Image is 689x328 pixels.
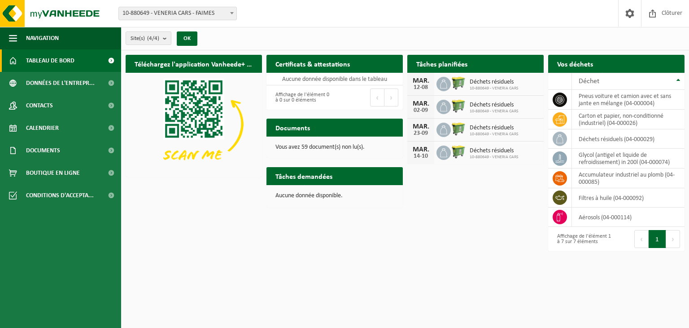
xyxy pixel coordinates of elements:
[126,31,171,45] button: Site(s)(4/4)
[275,144,394,151] p: Vous avez 59 document(s) non lu(s).
[412,123,430,130] div: MAR.
[147,35,159,41] count: (4/4)
[412,146,430,153] div: MAR.
[470,102,519,109] span: Déchets résiduels
[266,73,403,85] td: Aucune donnée disponible dans le tableau
[266,119,319,136] h2: Documents
[384,89,398,106] button: Next
[26,139,60,162] span: Documents
[126,73,262,175] img: Download de VHEPlus App
[470,147,519,155] span: Déchets résiduels
[412,100,430,107] div: MAR.
[26,27,59,49] span: Navigation
[572,208,685,227] td: aérosols (04-000114)
[275,193,394,199] p: Aucune donnée disponible.
[26,72,95,94] span: Données de l'entrepr...
[649,230,666,248] button: 1
[548,55,602,72] h2: Vos déchets
[370,89,384,106] button: Previous
[553,229,612,249] div: Affichage de l'élément 1 à 7 sur 7 éléments
[470,109,519,114] span: 10-880649 - VENERIA CARS
[271,88,330,107] div: Affichage de l'élément 0 à 0 sur 0 éléments
[126,55,262,72] h2: Téléchargez l'application Vanheede+ maintenant!
[634,230,649,248] button: Previous
[579,78,599,85] span: Déchet
[666,230,680,248] button: Next
[26,184,94,207] span: Conditions d'accepta...
[470,79,519,86] span: Déchets résiduels
[119,7,236,20] span: 10-880649 - VENERIA CARS - FAIMES
[412,153,430,160] div: 14-10
[266,167,341,185] h2: Tâches demandées
[412,77,430,84] div: MAR.
[572,90,685,110] td: pneus voiture et camion avec et sans jante en mélange (04-000004)
[451,98,466,114] img: WB-0660-HPE-GN-50
[572,149,685,168] td: glycol (antigel et liquide de refroidissement) in 200l (04-000074)
[451,144,466,160] img: WB-0660-HPE-GN-50
[118,7,237,20] span: 10-880649 - VENERIA CARS - FAIMES
[470,132,519,137] span: 10-880649 - VENERIA CARS
[412,130,430,137] div: 23-09
[26,117,59,139] span: Calendrier
[572,168,685,188] td: accumulateur industriel au plomb (04-000085)
[26,94,53,117] span: Contacts
[572,188,685,208] td: filtres à huile (04-000092)
[407,55,476,72] h2: Tâches planifiées
[451,75,466,91] img: WB-0660-HPE-GN-50
[26,49,74,72] span: Tableau de bord
[470,86,519,91] span: 10-880649 - VENERIA CARS
[412,107,430,114] div: 02-09
[470,155,519,160] span: 10-880649 - VENERIA CARS
[451,121,466,137] img: WB-0660-HPE-GN-50
[572,129,685,149] td: déchets résiduels (04-000029)
[470,124,519,132] span: Déchets résiduels
[131,32,159,45] span: Site(s)
[266,55,359,72] h2: Certificats & attestations
[177,31,197,46] button: OK
[412,84,430,91] div: 12-08
[572,110,685,129] td: carton et papier, non-conditionné (industriel) (04-000026)
[26,162,80,184] span: Boutique en ligne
